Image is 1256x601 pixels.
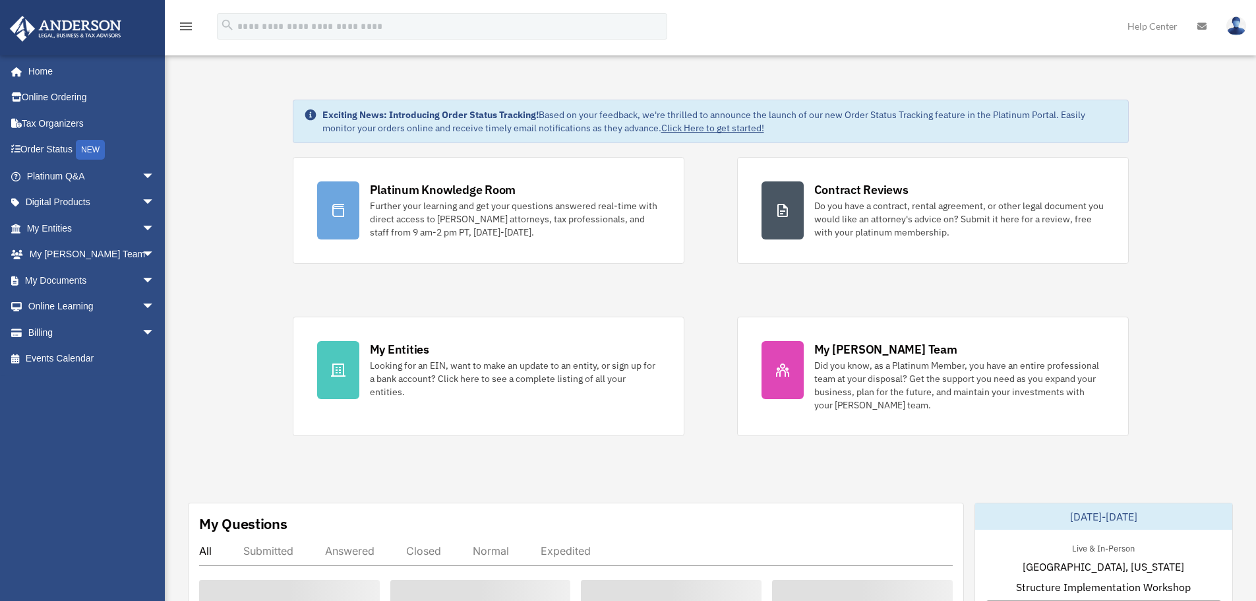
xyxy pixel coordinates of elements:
a: My Entitiesarrow_drop_down [9,215,175,241]
div: Submitted [243,544,293,557]
div: [DATE]-[DATE] [975,503,1232,530]
a: Billingarrow_drop_down [9,319,175,346]
div: Platinum Knowledge Room [370,181,516,198]
span: Structure Implementation Workshop [1016,579,1191,595]
a: Contract Reviews Do you have a contract, rental agreement, or other legal document you would like... [737,157,1129,264]
div: Based on your feedback, we're thrilled to announce the launch of our new Order Status Tracking fe... [322,108,1118,135]
strong: Exciting News: Introducing Order Status Tracking! [322,109,539,121]
span: arrow_drop_down [142,267,168,294]
div: My [PERSON_NAME] Team [814,341,957,358]
div: Normal [473,544,509,557]
div: Live & In-Person [1062,540,1145,554]
span: arrow_drop_down [142,215,168,242]
div: Closed [406,544,441,557]
div: Further your learning and get your questions answered real-time with direct access to [PERSON_NAM... [370,199,660,239]
a: Digital Productsarrow_drop_down [9,189,175,216]
i: search [220,18,235,32]
span: arrow_drop_down [142,319,168,346]
i: menu [178,18,194,34]
a: My [PERSON_NAME] Team Did you know, as a Platinum Member, you have an entire professional team at... [737,317,1129,436]
a: Click Here to get started! [661,122,764,134]
a: My Documentsarrow_drop_down [9,267,175,294]
a: Home [9,58,168,84]
div: My Entities [370,341,429,358]
div: My Questions [199,514,287,534]
a: Online Learningarrow_drop_down [9,294,175,320]
div: All [199,544,212,557]
a: Events Calendar [9,346,175,372]
div: NEW [76,140,105,160]
div: Did you know, as a Platinum Member, you have an entire professional team at your disposal? Get th... [814,359,1104,412]
div: Looking for an EIN, want to make an update to an entity, or sign up for a bank account? Click her... [370,359,660,398]
a: Platinum Q&Aarrow_drop_down [9,163,175,189]
div: Answered [325,544,374,557]
a: menu [178,23,194,34]
img: User Pic [1226,16,1246,36]
a: Order StatusNEW [9,137,175,164]
span: [GEOGRAPHIC_DATA], [US_STATE] [1023,559,1184,575]
div: Do you have a contract, rental agreement, or other legal document you would like an attorney's ad... [814,199,1104,239]
a: Online Ordering [9,84,175,111]
a: Tax Organizers [9,110,175,137]
span: arrow_drop_down [142,241,168,269]
a: My [PERSON_NAME] Teamarrow_drop_down [9,241,175,268]
div: Contract Reviews [814,181,909,198]
span: arrow_drop_down [142,163,168,190]
img: Anderson Advisors Platinum Portal [6,16,125,42]
div: Expedited [541,544,591,557]
a: My Entities Looking for an EIN, want to make an update to an entity, or sign up for a bank accoun... [293,317,684,436]
span: arrow_drop_down [142,294,168,321]
a: Platinum Knowledge Room Further your learning and get your questions answered real-time with dire... [293,157,684,264]
span: arrow_drop_down [142,189,168,216]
